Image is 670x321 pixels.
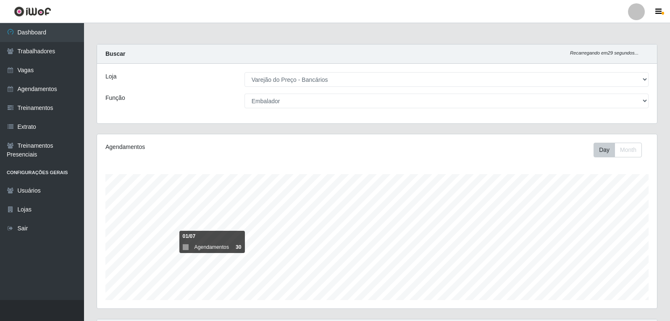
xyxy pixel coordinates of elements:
div: First group [594,143,642,157]
i: Recarregando em 29 segundos... [570,50,638,55]
div: Toolbar with button groups [594,143,649,157]
strong: Buscar [105,50,125,57]
label: Loja [105,72,116,81]
div: Agendamentos [105,143,324,151]
img: CoreUI Logo [14,6,51,17]
button: Day [594,143,615,157]
button: Month [615,143,642,157]
label: Função [105,94,125,102]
